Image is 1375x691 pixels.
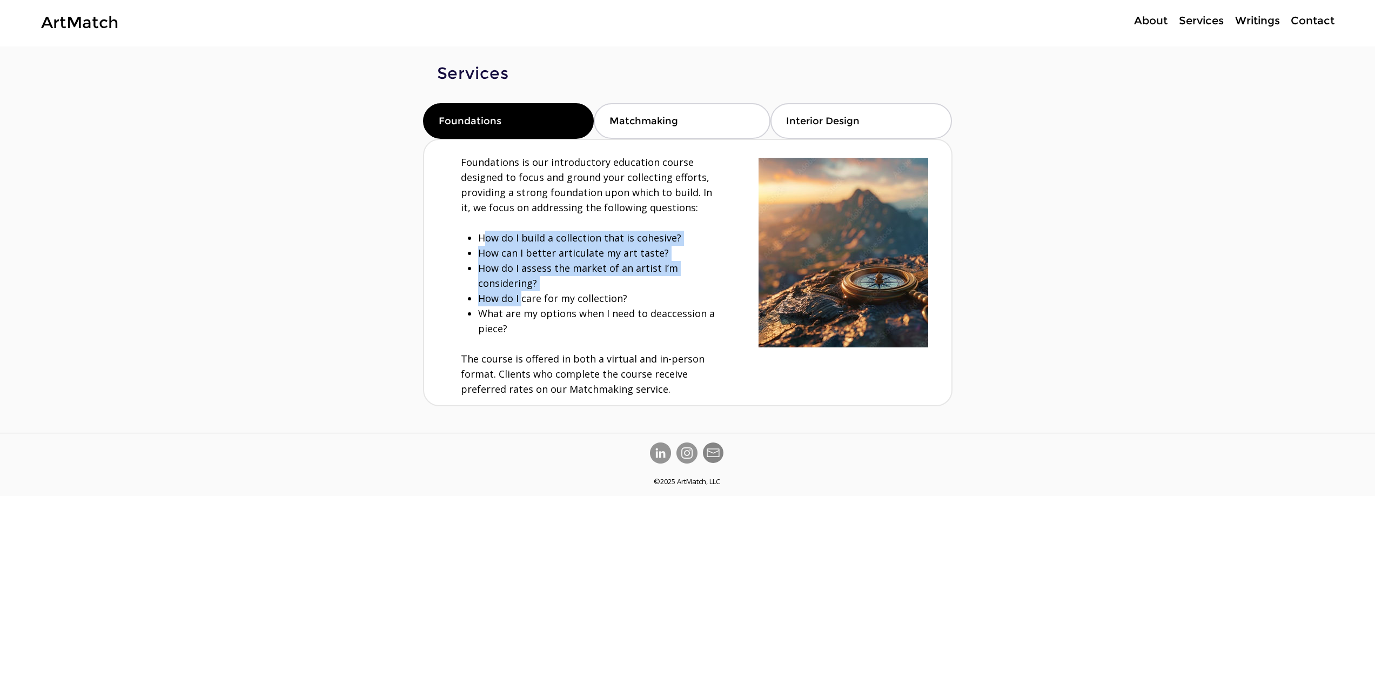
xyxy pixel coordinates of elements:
[1173,13,1229,29] p: Services
[654,477,720,486] span: ©2025 ArtMatch, LLC
[1094,13,1339,29] nav: Site
[439,115,501,127] span: Foundations
[437,63,509,83] span: Services
[703,442,723,463] svg: ArtMatch Art Advisory Email Contact
[478,246,669,259] span: How can I better articulate my art taste?
[650,442,697,464] ul: Social Bar
[478,292,627,305] span: How do I care for my collection?
[759,158,928,347] img: Art education.jpg
[478,307,715,335] span: What are my options when I need to deaccession a piece?
[650,442,671,464] img: LinkedIn
[461,352,705,395] span: The course is offered in both a virtual and in-person format. Clients who complete the course rec...
[1128,13,1173,29] a: About
[609,115,678,127] span: Matchmaking
[1230,13,1285,29] p: Writings
[478,231,681,244] span: How do I build a collection that is cohesive?
[1229,13,1285,29] a: Writings
[461,156,712,214] span: Foundations is our introductory education course designed to focus and ground your collecting eff...
[1285,13,1339,29] a: Contact
[41,12,118,32] a: ArtMatch
[676,442,697,464] img: Instagram
[478,261,678,290] span: How do I assess the market of an artist I’m considering?
[1173,13,1229,29] a: Services
[786,115,860,127] span: Interior Design
[1129,13,1173,29] p: About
